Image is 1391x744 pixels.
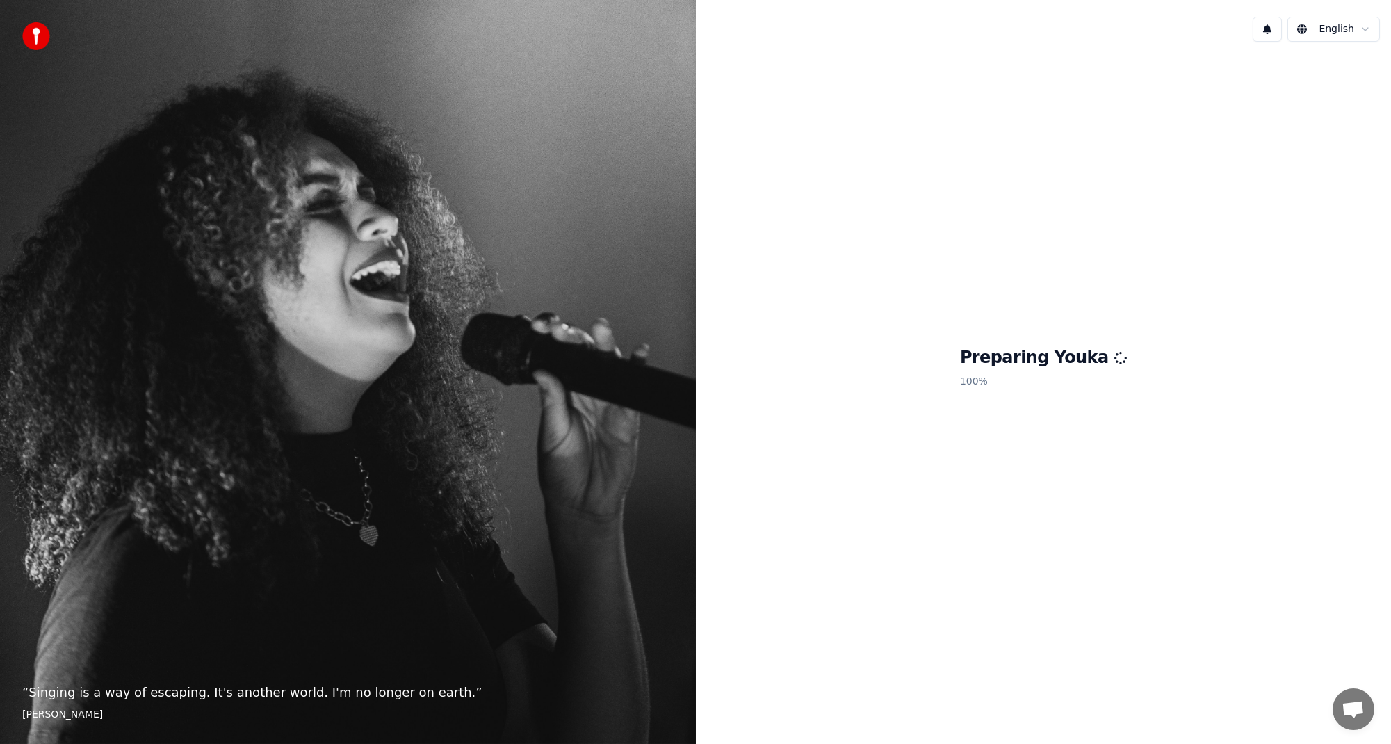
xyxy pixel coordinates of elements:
[960,369,1127,394] p: 100 %
[960,347,1127,369] h1: Preparing Youka
[1333,688,1374,730] div: Open chat
[22,683,674,702] p: “ Singing is a way of escaping. It's another world. I'm no longer on earth. ”
[22,708,674,722] footer: [PERSON_NAME]
[22,22,50,50] img: youka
